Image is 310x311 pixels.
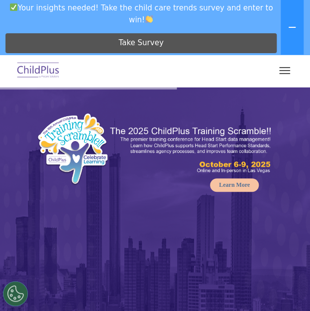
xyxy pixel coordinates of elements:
img: ✅ [10,3,17,11]
span: Take Survey [118,34,163,52]
button: Cookies Settings [3,281,28,306]
img: 👏 [145,15,153,23]
a: Take Survey [5,33,277,53]
span: Last name [129,66,159,73]
img: ChildPlus by Procare Solutions [15,59,62,82]
a: Learn More [210,178,259,192]
span: Phone number [129,106,171,114]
